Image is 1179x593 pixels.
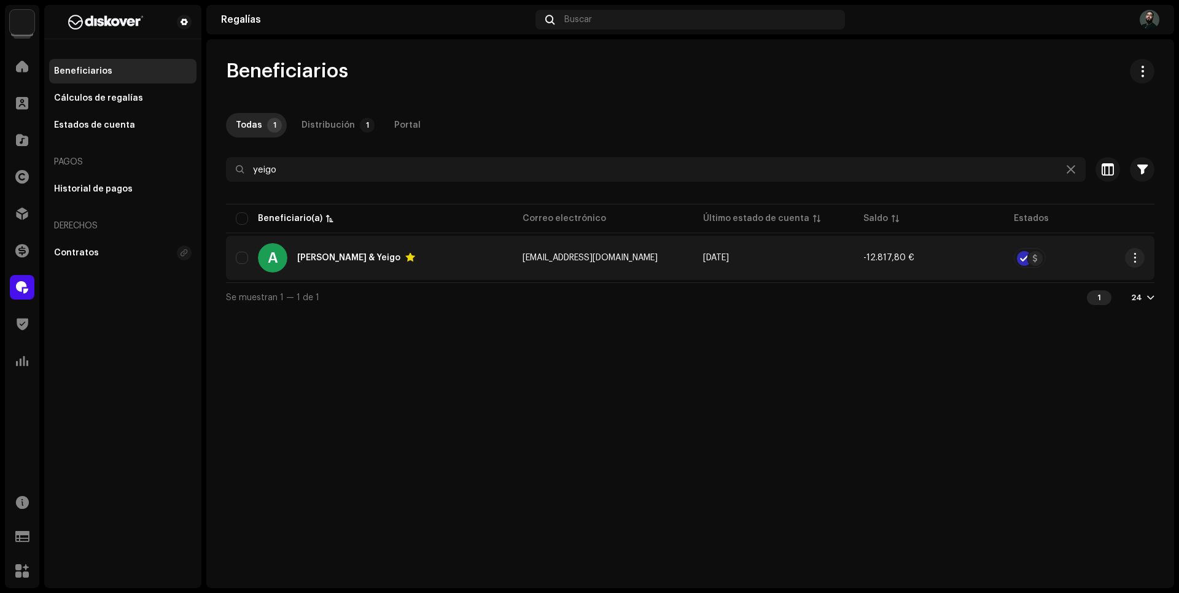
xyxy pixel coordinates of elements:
img: 4aa80ac8-f456-4b73-9155-3004d72a36f1 [1140,10,1159,29]
span: -12.817,80 € [863,254,914,262]
div: A [258,243,287,273]
div: Contratos [54,248,99,258]
re-m-nav-item: Historial de pagos [49,177,196,201]
div: Regalías [221,15,531,25]
span: Beneficiarios [226,59,348,83]
span: Buscar [564,15,592,25]
div: Saldo [863,212,888,225]
div: Todas [236,113,262,138]
span: Se muestran 1 — 1 de 1 [226,293,319,302]
div: Beneficiario(a) [258,212,322,225]
div: Distribución [302,113,355,138]
p-badge: 1 [360,118,375,133]
img: 297a105e-aa6c-4183-9ff4-27133c00f2e2 [10,10,34,34]
div: Último estado de cuenta [703,212,809,225]
re-a-nav-header: Derechos [49,211,196,241]
span: joaquinjulio911@gmail.com [523,254,658,262]
div: Anthony & Yeigo [297,254,400,262]
div: Estados de cuenta [54,120,135,130]
re-m-nav-item: Contratos [49,241,196,265]
re-m-nav-item: Cálculos de regalías [49,86,196,110]
p-badge: 1 [267,118,282,133]
re-a-nav-header: Pagos [49,147,196,177]
div: Portal [394,113,421,138]
div: Historial de pagos [54,184,133,194]
div: Beneficiarios [54,66,112,76]
img: b627a117-4a24-417a-95e9-2d0c90689367 [54,15,157,29]
div: Cálculos de regalías [54,93,143,103]
input: Buscar [226,157,1086,182]
re-m-nav-item: Estados de cuenta [49,113,196,138]
re-m-nav-item: Beneficiarios [49,59,196,83]
div: 24 [1131,293,1142,303]
div: 1 [1087,290,1111,305]
span: sept 2025 [703,254,729,262]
